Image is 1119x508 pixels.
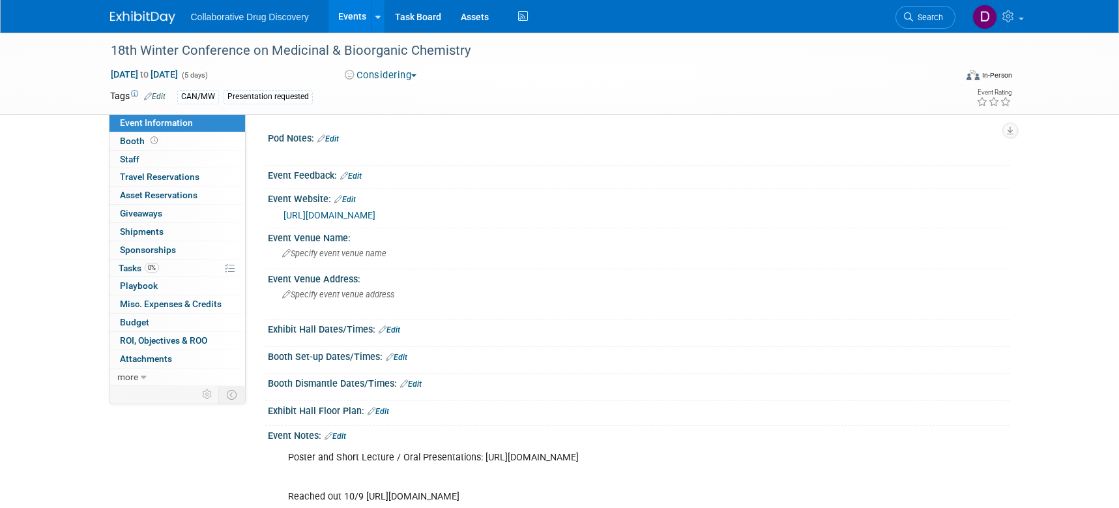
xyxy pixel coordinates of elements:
[109,114,245,132] a: Event Information
[224,90,313,104] div: Presentation requested
[895,6,955,29] a: Search
[972,5,997,29] img: Daniel Castro
[120,208,162,218] span: Giveaways
[317,134,339,143] a: Edit
[120,353,172,364] span: Attachments
[148,136,160,145] span: Booth not reserved yet
[268,269,1010,286] div: Event Venue Address:
[120,154,139,164] span: Staff
[120,136,160,146] span: Booth
[120,280,158,291] span: Playbook
[120,117,193,128] span: Event Information
[109,295,245,313] a: Misc. Expenses & Credits
[109,350,245,368] a: Attachments
[966,70,980,80] img: Format-Inperson.png
[340,68,422,82] button: Considering
[117,372,138,382] span: more
[145,263,159,273] span: 0%
[325,432,346,441] a: Edit
[110,68,179,80] span: [DATE] [DATE]
[268,347,1010,364] div: Booth Set-up Dates/Times:
[177,90,219,104] div: CAN/MW
[109,223,245,241] a: Shipments
[268,426,1010,443] div: Event Notes:
[120,245,176,255] span: Sponsorships
[268,189,1010,206] div: Event Website:
[379,325,400,335] a: Edit
[976,89,1011,96] div: Event Rating
[181,71,208,80] span: (5 days)
[119,263,159,273] span: Tasks
[981,70,1012,80] div: In-Person
[109,277,245,295] a: Playbook
[282,248,386,258] span: Specify event venue name
[283,210,375,220] a: [URL][DOMAIN_NAME]
[109,205,245,222] a: Giveaways
[109,314,245,331] a: Budget
[106,39,936,63] div: 18th Winter Conference on Medicinal & Bioorganic Chemistry
[268,228,1010,245] div: Event Venue Name:
[110,89,166,104] td: Tags
[109,151,245,168] a: Staff
[191,12,309,22] span: Collaborative Drug Discovery
[109,368,245,386] a: more
[334,195,356,204] a: Edit
[109,332,245,350] a: ROI, Objectives & ROO
[109,132,245,150] a: Booth
[110,11,175,24] img: ExhibitDay
[879,68,1013,87] div: Event Format
[120,190,197,200] span: Asset Reservations
[268,401,1010,418] div: Exhibit Hall Floor Plan:
[120,299,222,309] span: Misc. Expenses & Credits
[120,226,164,237] span: Shipments
[268,128,1010,145] div: Pod Notes:
[120,317,149,327] span: Budget
[340,172,362,181] a: Edit
[268,166,1010,183] div: Event Feedback:
[144,92,166,101] a: Edit
[109,187,245,204] a: Asset Reservations
[268,320,1010,336] div: Exhibit Hall Dates/Times:
[368,407,389,416] a: Edit
[218,386,245,403] td: Toggle Event Tabs
[138,69,151,80] span: to
[913,12,943,22] span: Search
[120,335,207,346] span: ROI, Objectives & ROO
[109,260,245,277] a: Tasks0%
[400,380,422,389] a: Edit
[120,172,199,182] span: Travel Reservations
[196,386,219,403] td: Personalize Event Tab Strip
[282,290,394,299] span: Specify event venue address
[109,241,245,259] a: Sponsorships
[109,168,245,186] a: Travel Reservations
[268,374,1010,391] div: Booth Dismantle Dates/Times:
[386,353,407,362] a: Edit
